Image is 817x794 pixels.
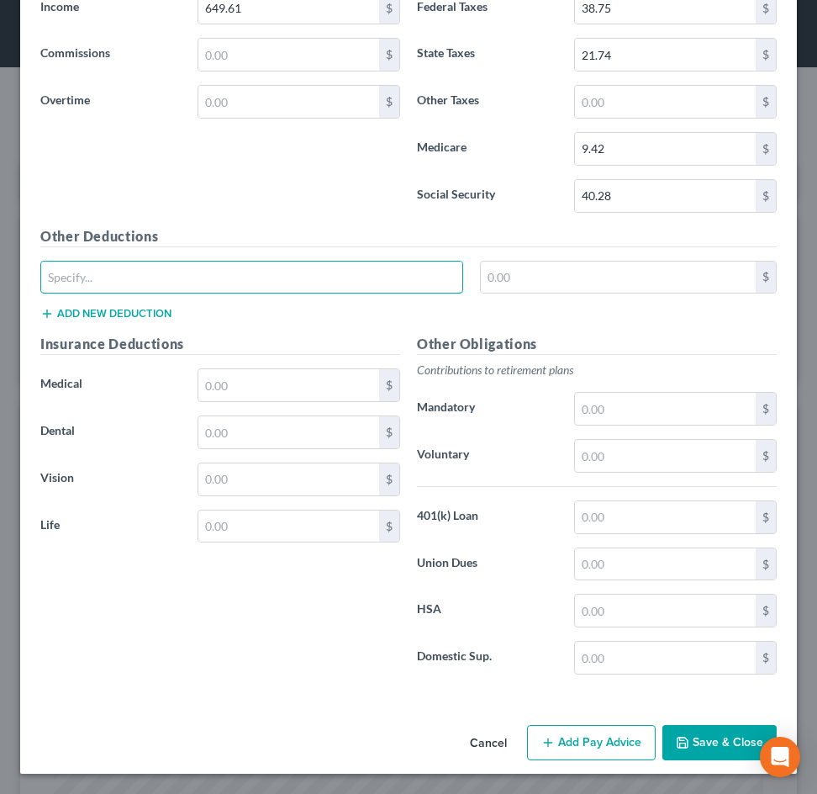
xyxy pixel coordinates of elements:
div: Open Intercom Messenger [760,737,800,777]
label: Domestic Sup. [408,641,566,675]
div: $ [756,262,776,294]
input: 0.00 [575,39,756,71]
label: State Taxes [408,38,566,71]
input: 0.00 [575,595,756,627]
label: Dental [32,416,189,449]
label: Union Dues [408,548,566,581]
div: $ [379,511,399,543]
label: Overtime [32,85,189,119]
label: Medicare [408,132,566,166]
label: Social Security [408,179,566,213]
label: Mandatory [408,392,566,426]
button: Save & Close [662,725,777,760]
input: 0.00 [575,86,756,118]
div: $ [379,86,399,118]
input: 0.00 [575,642,756,674]
div: $ [756,133,776,165]
input: 0.00 [575,393,756,425]
h5: Other Deductions [40,226,777,247]
input: 0.00 [575,548,756,580]
div: $ [756,642,776,674]
div: $ [756,39,776,71]
div: $ [379,463,399,495]
label: Other Taxes [408,85,566,119]
input: Specify... [41,262,462,294]
input: 0.00 [198,39,379,71]
div: $ [379,39,399,71]
input: 0.00 [575,501,756,533]
input: 0.00 [575,133,756,165]
label: Medical [32,368,189,402]
input: 0.00 [198,511,379,543]
button: Add new deduction [40,307,171,320]
div: $ [379,416,399,448]
p: Contributions to retirement plans [417,362,777,378]
div: $ [379,369,399,401]
input: 0.00 [198,86,379,118]
button: Cancel [456,727,520,760]
h5: Other Obligations [417,334,777,355]
input: 0.00 [481,262,756,294]
div: $ [756,393,776,425]
div: $ [756,180,776,212]
label: 401(k) Loan [408,500,566,534]
div: $ [756,440,776,472]
div: $ [756,595,776,627]
button: Add Pay Advice [527,725,656,760]
label: Voluntary [408,439,566,473]
label: HSA [408,594,566,627]
input: 0.00 [575,440,756,472]
div: $ [756,548,776,580]
input: 0.00 [198,369,379,401]
label: Vision [32,463,189,496]
div: $ [756,501,776,533]
label: Commissions [32,38,189,71]
input: 0.00 [198,463,379,495]
div: $ [756,86,776,118]
input: 0.00 [575,180,756,212]
h5: Insurance Deductions [40,334,400,355]
input: 0.00 [198,416,379,448]
label: Life [32,510,189,543]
